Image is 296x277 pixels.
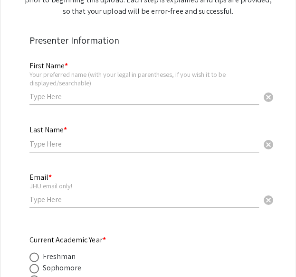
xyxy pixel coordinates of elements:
[43,262,82,274] div: Sophomore
[259,87,278,106] button: Clear
[29,182,259,190] div: JHU email only!
[29,235,106,245] mat-label: Current Academic Year
[259,190,278,209] button: Clear
[263,194,274,206] span: cancel
[29,172,52,182] mat-label: Email
[29,61,68,71] mat-label: First Name
[29,92,259,102] input: Type Here
[29,194,259,204] input: Type Here
[29,70,259,87] div: Your preferred name (with your legal in parentheses, if you wish it to be displayed/searchable)
[263,139,274,150] span: cancel
[29,33,267,47] div: Presenter Information
[29,125,67,135] mat-label: Last Name
[43,251,76,262] div: Freshman
[7,234,40,270] iframe: Chat
[29,139,259,149] input: Type Here
[263,92,274,103] span: cancel
[259,134,278,153] button: Clear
